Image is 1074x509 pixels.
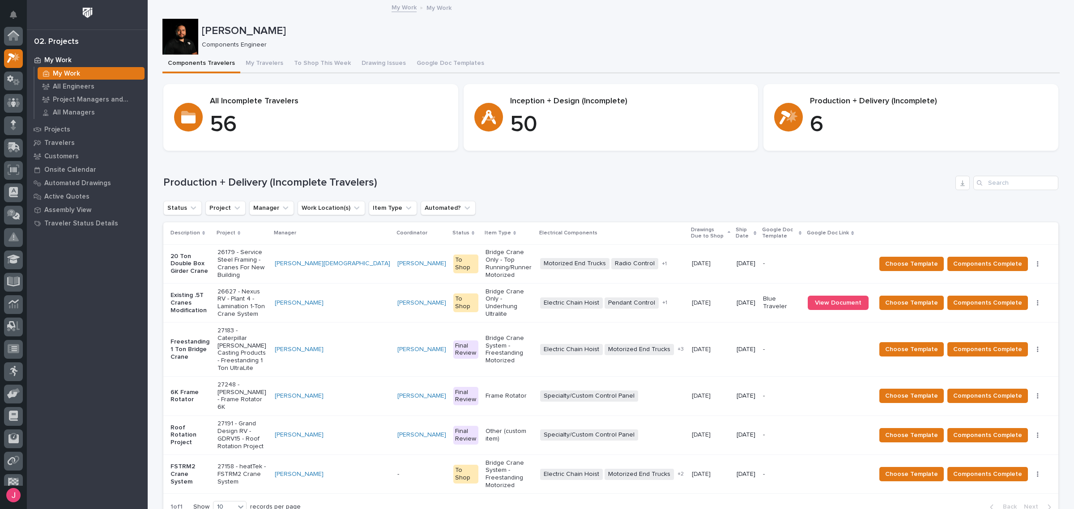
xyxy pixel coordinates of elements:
[540,390,638,402] span: Specialty/Custom Control Panel
[486,459,533,489] p: Bridge Crane System - Freestanding Motorized
[27,123,148,136] a: Projects
[453,293,478,312] div: To Shop
[426,2,452,12] p: My Work
[539,228,597,238] p: Electrical Components
[947,389,1028,403] button: Components Complete
[27,203,148,216] a: Assembly View
[44,206,91,214] p: Assembly View
[44,179,111,187] p: Automated Drawings
[947,257,1028,271] button: Components Complete
[11,11,23,25] div: Notifications
[34,80,148,93] a: All Engineers
[27,216,148,230] a: Traveler Status Details
[44,139,75,147] p: Travelers
[421,201,476,215] button: Automated?
[737,346,755,353] p: [DATE]
[79,4,96,21] img: Workspace Logo
[275,471,324,478] a: [PERSON_NAME]
[163,416,1058,454] tr: Roof Rotation Project27191 - Grand Design RV - GDRV15 - Roof Rotation Project[PERSON_NAME] [PERSO...
[27,53,148,67] a: My Work
[27,149,148,163] a: Customers
[486,335,533,365] p: Bridge Crane System - Freestanding Motorized
[879,389,944,403] button: Choose Template
[737,260,755,267] p: [DATE]
[763,431,801,439] p: -
[397,471,446,478] p: -
[947,428,1028,442] button: Components Complete
[275,346,324,353] a: [PERSON_NAME]
[397,260,446,267] a: [PERSON_NAME]
[53,109,95,117] p: All Managers
[678,471,684,477] span: + 2
[44,126,70,134] p: Projects
[163,377,1058,416] tr: 6K Frame Rotator27248 - [PERSON_NAME] - Frame Rotator 6K[PERSON_NAME] [PERSON_NAME] Final ReviewF...
[170,463,210,485] p: FSTRM2 Crane System
[885,390,938,401] span: Choose Template
[162,55,240,73] button: Components Travelers
[763,392,801,400] p: -
[486,249,533,279] p: Bridge Crane Only - Top Running/Runner Motorized
[44,166,96,174] p: Onsite Calendar
[763,295,801,310] p: Blue Traveler
[274,228,296,238] p: Manager
[369,201,417,215] button: Item Type
[202,25,1056,38] p: [PERSON_NAME]
[947,467,1028,481] button: Components Complete
[27,176,148,190] a: Automated Drawings
[879,428,944,442] button: Choose Template
[737,392,755,400] p: [DATE]
[540,429,638,441] span: Specialty/Custom Control Panel
[44,193,89,201] p: Active Quotes
[605,344,674,355] span: Motorized End Trucks
[44,220,118,228] p: Traveler Status Details
[217,381,268,411] p: 27248 - [PERSON_NAME] - Frame Rotator 6K
[217,249,268,279] p: 26179 - Service Steel Framing - Cranes For New Building
[953,259,1022,269] span: Components Complete
[170,338,210,361] p: Freestanding 1 Ton Bridge Crane
[737,299,755,307] p: [DATE]
[540,297,603,309] span: Electric Chain Hoist
[217,288,268,318] p: 26627 - Nexus RV - Plant 4 - Lamination 1-Ton Crane System
[275,299,324,307] a: [PERSON_NAME]
[692,344,712,353] p: [DATE]
[289,55,356,73] button: To Shop This Week
[510,111,748,138] p: 50
[411,55,490,73] button: Google Doc Templates
[275,260,390,267] a: [PERSON_NAME][DEMOGRAPHIC_DATA]
[885,430,938,441] span: Choose Template
[453,340,478,359] div: Final Review
[202,41,1053,49] p: Components Engineer
[163,176,952,189] h1: Production + Delivery (Incomplete Travelers)
[170,389,210,404] p: 6K Frame Rotator
[397,346,446,353] a: [PERSON_NAME]
[53,70,80,78] p: My Work
[27,136,148,149] a: Travelers
[163,283,1058,322] tr: Existing .5T Cranes Modification26627 - Nexus RV - Plant 4 - Lamination 1-Ton Crane System[PERSON...
[691,225,725,242] p: Drawings Due to Shop
[44,153,79,161] p: Customers
[763,471,801,478] p: -
[973,176,1058,190] input: Search
[452,228,469,238] p: Status
[217,327,268,372] p: 27183 - Caterpillar [PERSON_NAME] Casting Products - Freestanding 1 Ton UltraLite
[163,455,1058,494] tr: FSTRM2 Crane System27158 - heatTek - FSTRM2 Crane System[PERSON_NAME] -To ShopBridge Crane System...
[947,296,1028,310] button: Components Complete
[53,96,141,104] p: Project Managers and Engineers
[217,420,268,450] p: 27191 - Grand Design RV - GDRV15 - Roof Rotation Project
[34,37,79,47] div: 02. Projects
[678,347,684,352] span: + 3
[605,297,659,309] span: Pendant Control
[885,469,938,479] span: Choose Template
[885,297,938,308] span: Choose Template
[249,201,294,215] button: Manager
[736,225,751,242] p: Ship Date
[810,111,1048,138] p: 6
[540,344,603,355] span: Electric Chain Hoist
[540,469,603,480] span: Electric Chain Hoist
[27,190,148,203] a: Active Quotes
[737,431,755,439] p: [DATE]
[662,300,667,305] span: + 1
[163,244,1058,283] tr: 20 Ton Double Box Girder Crane26179 - Service Steel Framing - Cranes For New Building[PERSON_NAME...
[397,392,446,400] a: [PERSON_NAME]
